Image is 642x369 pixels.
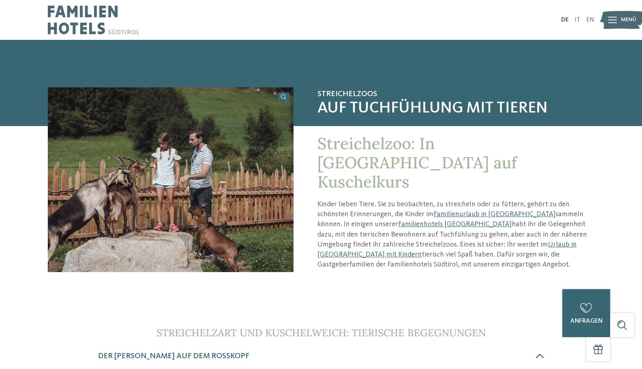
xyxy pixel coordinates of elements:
[575,17,580,23] a: IT
[317,99,594,118] span: Auf Tuchfühlung mit Tieren
[98,352,249,360] span: Der [PERSON_NAME] auf dem Rosskopf
[317,89,594,99] span: Streichelzoos
[562,289,610,337] a: anfragen
[621,16,636,24] span: Menü
[157,326,486,339] span: Streichelzart und kuschelweich: tierische Begegnungen
[398,221,512,228] a: Familienhotels [GEOGRAPHIC_DATA]
[570,318,603,324] span: anfragen
[434,211,556,218] a: Familienurlaub in [GEOGRAPHIC_DATA]
[586,17,594,23] a: EN
[317,133,517,192] span: Streichelzoo: In [GEOGRAPHIC_DATA] auf Kuschelkurs
[48,87,294,272] img: Streichelzoo in Südtirol – ein flauschiges Vergnügen
[561,17,569,23] a: DE
[317,199,594,270] p: Kinder lieben Tiere. Sie zu beobachten, zu streicheln oder zu füttern, gehört zu den schönsten Er...
[317,241,577,258] a: Urlaub in [GEOGRAPHIC_DATA] mit Kindern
